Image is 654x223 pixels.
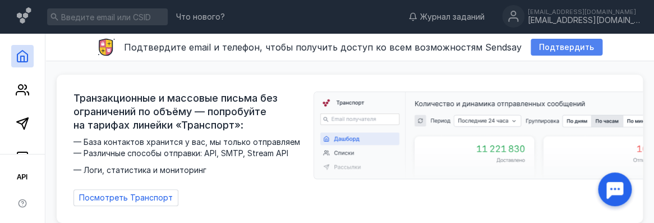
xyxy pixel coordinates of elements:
[403,11,490,22] a: Журнал заданий
[176,13,225,21] span: Что нового?
[528,8,640,15] div: [EMAIL_ADDRESS][DOMAIN_NAME]
[420,11,485,22] span: Журнал заданий
[124,42,522,53] span: Подтвердите email и телефон, чтобы получить доступ ко всем возможностям Sendsay
[531,39,602,56] button: Подтвердить
[528,16,640,25] div: [EMAIL_ADDRESS][DOMAIN_NAME]
[79,193,173,203] span: Посмотреть Транспорт
[73,92,307,132] span: Транзакционные и массовые письма без ограничений по объёму — попробуйте на тарифах линейки «Транс...
[47,8,168,25] input: Введите email или CSID
[73,136,307,176] span: — База контактов хранится у вас, мы только отправляем — Различные способы отправки: API, SMTP, St...
[171,13,231,21] a: Что нового?
[73,189,178,206] a: Посмотреть Транспорт
[539,43,594,52] span: Подтвердить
